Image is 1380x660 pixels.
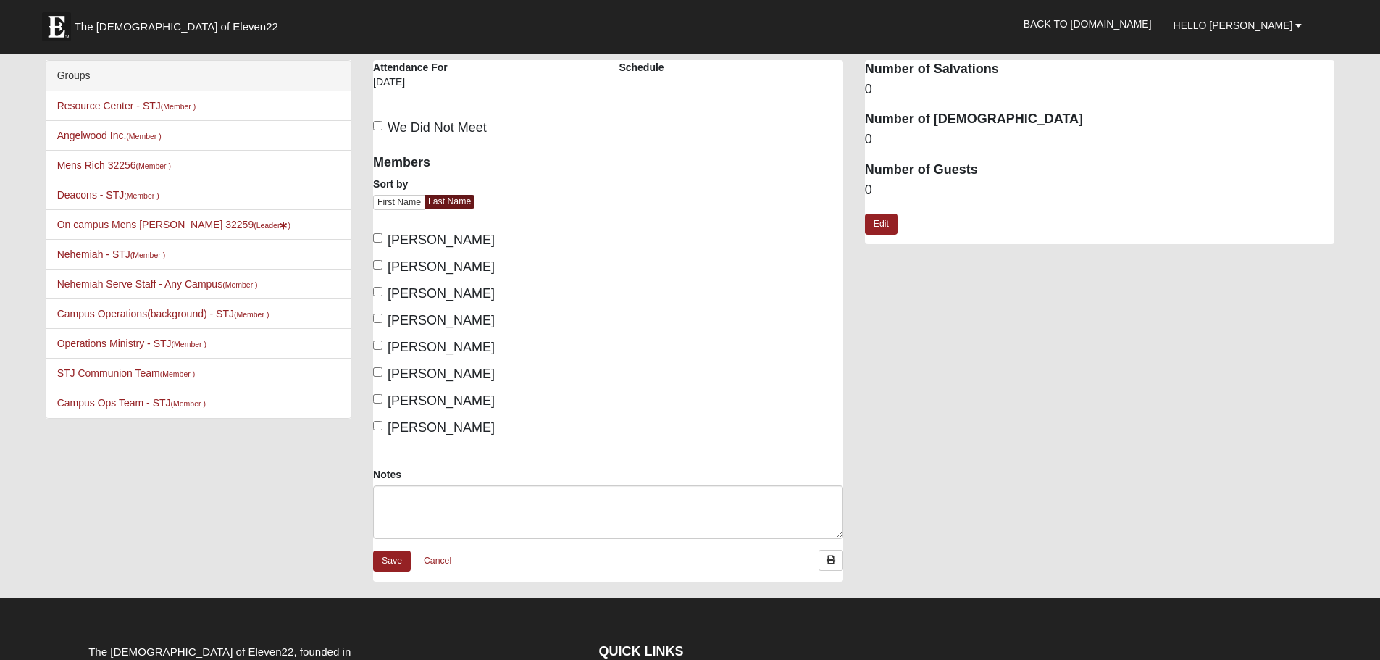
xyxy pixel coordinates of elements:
[1174,20,1293,31] span: Hello [PERSON_NAME]
[57,159,171,171] a: Mens Rich 32256(Member )
[171,399,206,408] small: (Member )
[130,251,165,259] small: (Member )
[373,260,382,270] input: [PERSON_NAME]
[388,286,495,301] span: [PERSON_NAME]
[373,341,382,350] input: [PERSON_NAME]
[373,195,425,210] a: First Name
[865,130,1335,149] dd: 0
[124,191,159,200] small: (Member )
[234,310,269,319] small: (Member )
[373,394,382,404] input: [PERSON_NAME]
[865,161,1335,180] dt: Number of Guests
[425,195,474,209] a: Last Name
[819,550,843,571] a: Print Attendance Roster
[57,397,206,409] a: Campus Ops Team - STJ(Member )
[865,80,1335,99] dd: 0
[222,280,257,289] small: (Member )
[57,100,196,112] a: Resource Center - STJ(Member )
[865,181,1335,200] dd: 0
[1163,7,1313,43] a: Hello [PERSON_NAME]
[414,550,461,572] a: Cancel
[160,369,195,378] small: (Member )
[373,367,382,377] input: [PERSON_NAME]
[373,314,382,323] input: [PERSON_NAME]
[373,421,382,430] input: [PERSON_NAME]
[35,5,325,41] a: The [DEMOGRAPHIC_DATA] of Eleven22
[57,367,196,379] a: STJ Communion Team(Member )
[1013,6,1163,42] a: Back to [DOMAIN_NAME]
[388,120,487,135] span: We Did Not Meet
[373,155,597,171] h4: Members
[373,177,408,191] label: Sort by
[42,12,71,41] img: Eleven22 logo
[57,219,290,230] a: On campus Mens [PERSON_NAME] 32259(Leader)
[865,110,1335,129] dt: Number of [DEMOGRAPHIC_DATA]
[373,551,411,572] a: Save
[126,132,161,141] small: (Member )
[57,130,162,141] a: Angelwood Inc.(Member )
[865,60,1335,79] dt: Number of Salvations
[388,313,495,327] span: [PERSON_NAME]
[373,287,382,296] input: [PERSON_NAME]
[136,162,171,170] small: (Member )
[373,121,382,130] input: We Did Not Meet
[373,233,382,243] input: [PERSON_NAME]
[57,278,258,290] a: Nehemiah Serve Staff - Any Campus(Member )
[373,467,401,482] label: Notes
[57,189,159,201] a: Deacons - STJ(Member )
[172,340,206,348] small: (Member )
[388,233,495,247] span: [PERSON_NAME]
[57,248,166,260] a: Nehemiah - STJ(Member )
[373,60,448,75] label: Attendance For
[254,221,290,230] small: (Leader )
[46,61,351,91] div: Groups
[57,308,269,319] a: Campus Operations(background) - STJ(Member )
[75,20,278,34] span: The [DEMOGRAPHIC_DATA] of Eleven22
[388,393,495,408] span: [PERSON_NAME]
[373,75,474,99] div: [DATE]
[161,102,196,111] small: (Member )
[865,214,898,235] a: Edit
[57,338,206,349] a: Operations Ministry - STJ(Member )
[388,367,495,381] span: [PERSON_NAME]
[619,60,664,75] label: Schedule
[388,340,495,354] span: [PERSON_NAME]
[388,420,495,435] span: [PERSON_NAME]
[388,259,495,274] span: [PERSON_NAME]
